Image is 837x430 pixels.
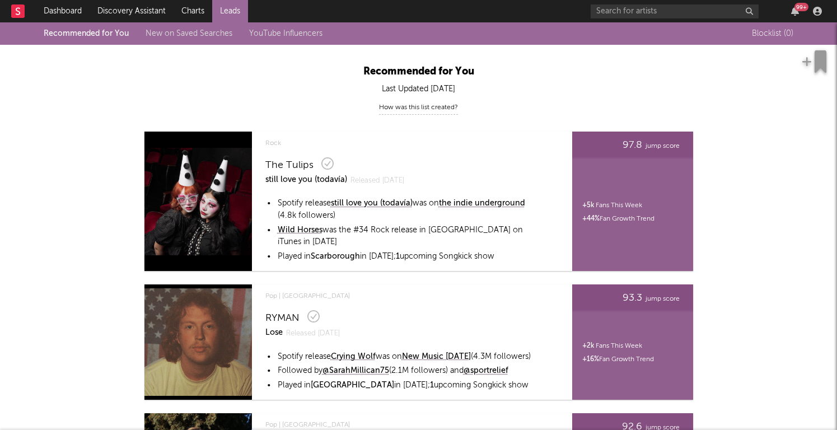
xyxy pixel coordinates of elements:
[249,30,322,38] a: YouTube Influencers
[791,7,799,16] button: 99+
[146,30,232,38] a: New on Saved Searches
[277,250,543,264] td: Played in in [DATE]; upcoming Songkick show
[794,3,808,11] div: 99 +
[579,138,680,153] div: jump score
[623,291,642,305] span: 93.3
[266,379,276,392] td: •
[266,350,276,364] td: •
[266,224,276,249] td: •
[439,198,525,210] a: the indie underground
[286,326,340,341] span: Released [DATE]
[277,224,543,249] td: was the #34 Rock release in [GEOGRAPHIC_DATA] on iTunes in [DATE]
[430,381,434,389] span: 1
[582,353,654,366] div: Fan Growth Trend
[277,379,531,392] td: Played in in [DATE]; upcoming Songkick show
[582,199,642,212] div: Fans This Week
[579,291,680,306] div: jump score
[784,27,793,40] span: ( 0 )
[265,137,544,150] span: Rock
[752,30,793,38] span: Blocklist
[266,250,276,264] td: •
[582,212,654,226] div: Fan Growth Trend
[396,253,400,260] span: 1
[266,364,276,378] td: •
[623,138,642,152] span: 97.8
[265,289,544,303] span: Pop | [GEOGRAPHIC_DATA]
[464,365,508,377] a: @sportrelief
[277,350,531,364] td: Spotify release was on (4.3M followers)
[591,4,759,18] input: Search for artists
[265,158,314,172] div: The Tulips
[265,172,347,188] a: still love you (todavía)
[582,202,594,209] span: + 5k
[277,197,543,222] td: Spotify release was on (4.8k followers)
[331,198,413,210] a: still love you (todavía)
[402,351,471,363] a: New Music [DATE]
[331,351,376,363] a: Crying Wolf
[582,216,600,222] span: +44%
[363,67,474,77] span: Recommended for You
[350,174,404,188] span: Released [DATE]
[582,343,594,349] span: + 2k
[582,356,599,363] span: +16%
[322,365,389,377] a: @SarahMillican75
[582,339,642,353] div: Fans This Week
[265,325,283,341] a: Lose
[265,311,300,325] div: RYMAN
[379,101,458,115] div: How was this list created?
[277,364,531,378] td: Followed by (2.1M followers) and
[266,197,276,222] td: •
[111,82,727,96] div: Last Updated [DATE]
[311,381,394,389] span: [GEOGRAPHIC_DATA]
[311,253,360,260] span: Scarborough
[278,225,322,237] a: Wild Horses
